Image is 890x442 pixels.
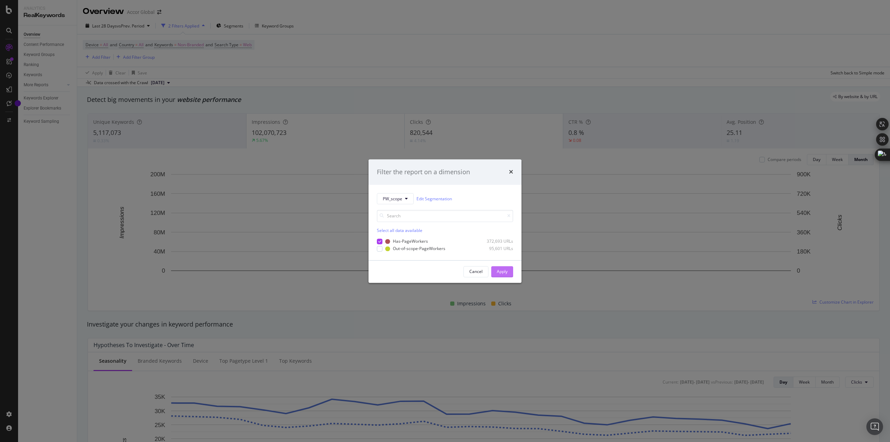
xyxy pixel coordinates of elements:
[509,168,513,177] div: times
[369,159,521,283] div: modal
[463,266,488,277] button: Cancel
[469,268,483,274] div: Cancel
[866,418,883,435] div: Open Intercom Messenger
[377,228,513,234] div: Select all data available
[416,195,452,202] a: Edit Segmentation
[479,246,513,252] div: 95,601 URLs
[479,239,513,244] div: 372,693 URLs
[383,196,402,202] span: PW_scope
[377,210,513,222] input: Search
[491,266,513,277] button: Apply
[377,193,414,204] button: PW_scope
[497,268,508,274] div: Apply
[393,246,445,252] div: Out-of-scope-PageWorkers
[393,239,428,244] div: Has-PageWorkers
[377,168,470,177] div: Filter the report on a dimension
